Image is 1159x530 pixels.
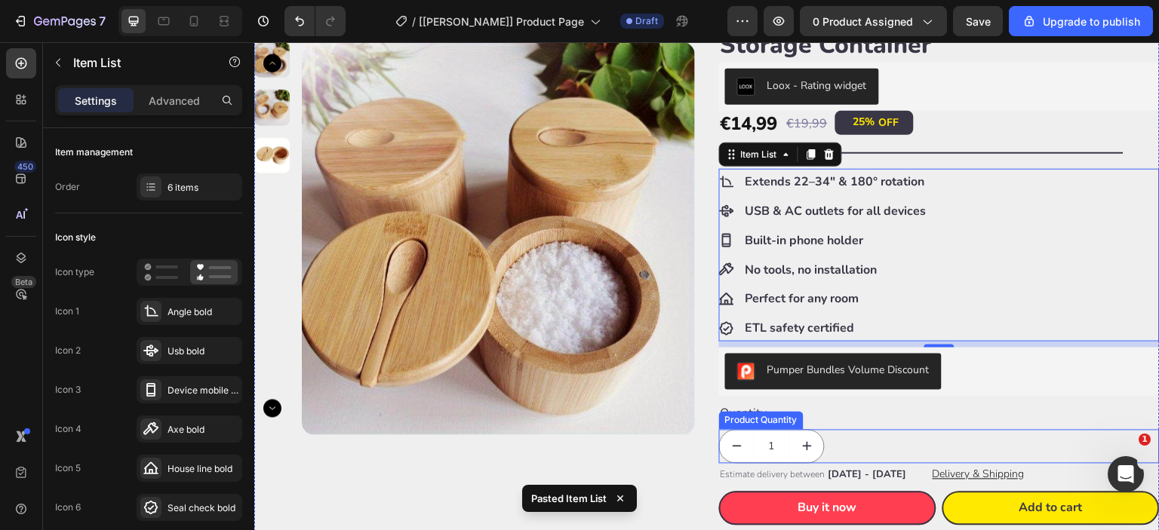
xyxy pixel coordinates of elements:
div: Seal check bold [168,501,238,515]
u: Delivery & Shipping [678,425,770,440]
div: OFF [623,72,647,90]
p: USB & AC outlets for all devices [491,158,672,180]
input: quantity [500,388,536,421]
div: Device mobile bold [168,384,238,397]
div: Icon 3 [55,383,81,397]
p: Advanced [149,93,200,109]
p: 7 [99,12,106,30]
p: Built-in phone holder [491,188,672,210]
span: Estimate delivery between [466,427,571,439]
div: Quantity [465,360,905,384]
div: Icon 6 [55,501,81,514]
p: Settings [75,93,117,109]
div: €19,99 [531,72,575,91]
div: Item List [484,106,526,119]
div: Beta [11,276,36,288]
p: No tools, no installation [491,217,672,239]
span: Draft [635,14,658,28]
div: Undo/Redo [284,6,346,36]
button: Buy it now [465,449,682,483]
div: 25% [598,72,623,88]
p: Pasted Item List [531,491,607,506]
span: Save [966,15,991,28]
div: Product Quantity [468,372,546,385]
span: 0 product assigned [813,14,913,29]
div: Icon 4 [55,422,81,436]
div: 6 items [168,181,238,195]
button: decrement [466,388,500,421]
p: ETL safety certified [491,275,672,297]
button: Add to cart [688,449,905,483]
p: Extends 22–34" & 180° rotation [491,129,672,151]
span: / [412,14,416,29]
span: [DATE] - [DATE] [574,426,653,440]
div: €14,99 [465,69,525,95]
img: CIumv63twf4CEAE=.png [483,320,501,339]
button: 0 product assigned [800,6,947,36]
button: 7 [6,6,112,36]
div: Buy it now [544,455,603,477]
div: Pumper Bundles Volume Discount [513,320,675,336]
div: Icon style [55,231,96,244]
button: Upgrade to publish [1009,6,1153,36]
div: Icon 2 [55,344,81,357]
p: Item List [73,54,201,72]
div: Icon 1 [55,305,79,318]
p: Perfect for any room [491,246,672,268]
div: 450 [14,161,36,173]
div: Axe bold [168,423,238,437]
div: Icon type [55,265,94,279]
div: Order [55,180,80,194]
button: increment [536,388,570,421]
span: [[PERSON_NAME]] Product Page [419,14,584,29]
iframe: Design area [254,42,1159,530]
div: Angle bold [168,305,238,319]
iframe: Intercom live chat [1108,456,1144,492]
button: <p><u>Delivery &amp; Shipping</u></p> [660,423,789,442]
div: Icon 5 [55,461,81,475]
div: Usb bold [168,345,238,358]
div: Upgrade to publish [1022,14,1140,29]
div: House line bold [168,462,238,476]
button: Pumper Bundles Volume Discount [471,311,687,348]
button: Save [953,6,1003,36]
div: Item management [55,146,133,159]
div: Add to cart [765,455,829,477]
span: 1 [1139,433,1151,446]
